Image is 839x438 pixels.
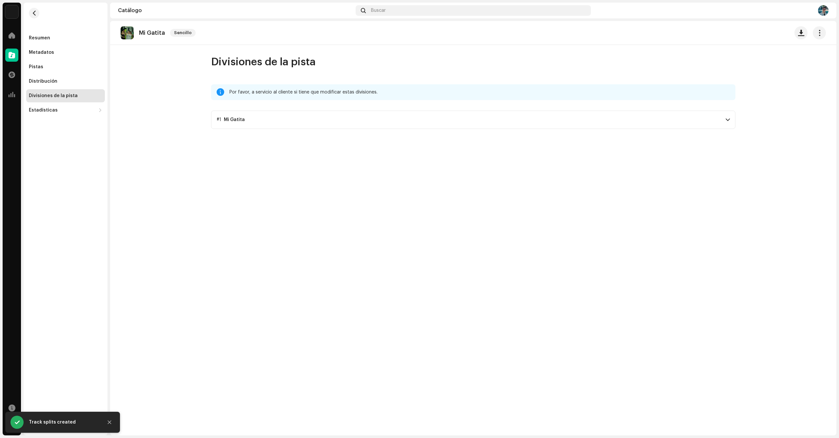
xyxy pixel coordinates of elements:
[29,108,58,113] div: Estadísticas
[121,26,134,39] img: 773dfa33-be93-4354-becf-fa39eb1d1b97
[26,75,105,88] re-m-nav-item: Distribución
[211,55,316,69] span: Divisiones de la pista
[224,117,245,122] div: Mi Gatita
[26,46,105,59] re-m-nav-item: Metadatos
[26,104,105,117] re-m-nav-dropdown: Estadísticas
[29,418,98,426] div: Track splits created
[29,50,54,55] div: Metadatos
[371,8,386,13] span: Buscar
[26,31,105,45] re-m-nav-item: Resumen
[103,416,116,429] button: Close
[29,79,57,84] div: Distribución
[170,29,196,37] span: Sencillo
[29,93,78,98] div: Divisiones de la pista
[5,5,18,18] img: 4d5a508c-c80f-4d99-b7fb-82554657661d
[26,89,105,102] re-m-nav-item: Divisiones de la pista
[217,117,221,122] span: #1
[29,35,50,41] div: Resumen
[229,88,730,96] div: Por favor, a servicio al cliente si tiene que modificar estas divisiones.
[211,111,735,129] p-accordion-header: #1Mi Gatita
[26,60,105,73] re-m-nav-item: Pistas
[818,5,829,16] img: bc75ab0a-014c-42ab-9243-c1bacfeab6e6
[29,64,43,70] div: Pistas
[118,8,353,13] div: Catálogo
[139,30,165,36] p: Mi Gatita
